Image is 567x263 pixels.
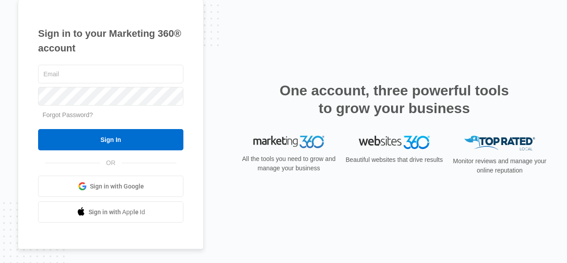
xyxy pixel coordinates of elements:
[90,182,144,191] span: Sign in with Google
[38,176,183,197] a: Sign in with Google
[359,136,430,149] img: Websites 360
[277,82,512,117] h2: One account, three powerful tools to grow your business
[450,157,549,175] p: Monitor reviews and manage your online reputation
[38,65,183,83] input: Email
[89,208,145,217] span: Sign in with Apple Id
[38,201,183,223] a: Sign in with Apple Id
[239,154,338,173] p: All the tools you need to grow and manage your business
[38,129,183,150] input: Sign In
[100,158,122,168] span: OR
[43,111,93,118] a: Forgot Password?
[38,26,183,55] h1: Sign in to your Marketing 360® account
[345,155,444,165] p: Beautiful websites that drive results
[464,136,535,150] img: Top Rated Local
[253,136,324,148] img: Marketing 360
